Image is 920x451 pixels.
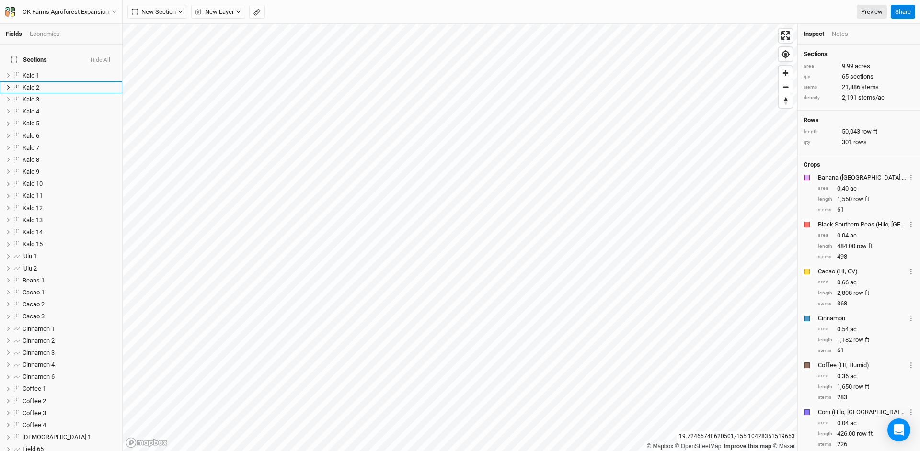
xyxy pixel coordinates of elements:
div: stems [818,300,832,307]
span: Kalo 11 [23,192,43,199]
span: row ft [853,289,869,297]
span: row ft [857,429,873,438]
div: 426.00 [818,429,914,438]
div: Kalo 6 [23,132,116,140]
span: ac [850,325,857,334]
a: Improve this map [724,443,771,450]
button: New Section [127,5,187,19]
div: stems [818,253,832,260]
div: area [818,372,832,380]
span: Kalo 2 [23,84,39,91]
span: Coffee 3 [23,409,46,417]
div: Black Southern Peas (Hilo, HI) [818,220,906,229]
div: area [818,326,832,333]
span: Kalo 3 [23,96,39,103]
div: length [804,128,837,135]
div: 1,182 [818,336,914,344]
span: stems/ac [858,93,885,102]
span: Kalo 9 [23,168,39,175]
div: Banana (HI, Iholena) [818,173,906,182]
a: Preview [857,5,887,19]
div: Coffee 2 [23,397,116,405]
span: Kalo 14 [23,228,43,236]
div: Cinnamon 3 [23,349,116,357]
div: 484.00 [818,242,914,250]
span: 'Ulu 1 [23,252,37,259]
span: row ft [853,383,869,391]
div: area [818,185,832,192]
span: [DEMOGRAPHIC_DATA] 1 [23,433,91,440]
button: New Layer [191,5,245,19]
button: Enter fullscreen [779,29,793,43]
span: Coffee 1 [23,385,46,392]
div: Cacao 3 [23,313,116,320]
div: Kalo 15 [23,240,116,248]
span: Cacao 2 [23,301,45,308]
div: qty [804,73,837,80]
span: Kalo 6 [23,132,39,139]
div: Corn (Hilo, HI) [818,408,906,417]
span: Cinnamon 4 [23,361,55,368]
div: OK Farms Agroforest Expansion [23,7,109,17]
button: Reset bearing to north [779,94,793,108]
div: 2,808 [818,289,914,297]
div: Kalo 10 [23,180,116,188]
div: Inspect [804,30,824,38]
div: area [804,63,837,70]
div: Economics [30,30,60,38]
div: 0.54 [818,325,914,334]
div: 498 [818,252,914,261]
div: 0.36 [818,372,914,381]
div: 21,886 [804,83,914,91]
div: Kalo 13 [23,216,116,224]
span: Sections [11,56,47,64]
div: Cinnamon 6 [23,373,116,381]
div: 2,191 [804,93,914,102]
span: stems [862,83,879,91]
div: stems [818,347,832,354]
div: length [818,337,832,344]
div: Kalo 2 [23,84,116,91]
div: stems [818,441,832,448]
div: Kalo 4 [23,108,116,115]
div: Cacao 1 [23,289,116,296]
div: density [804,94,837,101]
span: Kalo 8 [23,156,39,163]
div: 19.72465740620501 , -155.10428351519653 [677,431,797,441]
a: Fields [6,30,22,37]
div: Coffee 1 [23,385,116,393]
div: Kalo 5 [23,120,116,127]
button: Hide All [90,57,111,64]
div: Kalo 14 [23,228,116,236]
span: Cinnamon 6 [23,373,55,380]
div: Coffee (HI, Humid) [818,361,906,370]
button: Zoom out [779,80,793,94]
div: stems [818,206,832,214]
span: Cacao 1 [23,289,45,296]
div: Coffee 3 [23,409,116,417]
div: length [818,196,832,203]
h4: Sections [804,50,914,58]
span: Cinnamon 3 [23,349,55,356]
div: 9.99 [804,62,914,70]
div: Kalo 9 [23,168,116,176]
div: 283 [818,393,914,402]
span: ac [850,278,857,287]
span: Kalo 7 [23,144,39,151]
a: Maxar [773,443,795,450]
div: Beans 1 [23,277,116,284]
a: Mapbox logo [126,437,168,448]
button: Crop Usage [908,219,914,230]
span: Kalo 12 [23,204,43,212]
span: Cinnamon 1 [23,325,55,332]
div: Corn 1 [23,433,116,441]
div: 301 [804,138,914,147]
div: 1,550 [818,195,914,203]
div: Kalo 7 [23,144,116,152]
span: row ft [853,336,869,344]
div: Coffee 4 [23,421,116,429]
span: Kalo 5 [23,120,39,127]
div: Cacao (HI, CV) [818,267,906,276]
